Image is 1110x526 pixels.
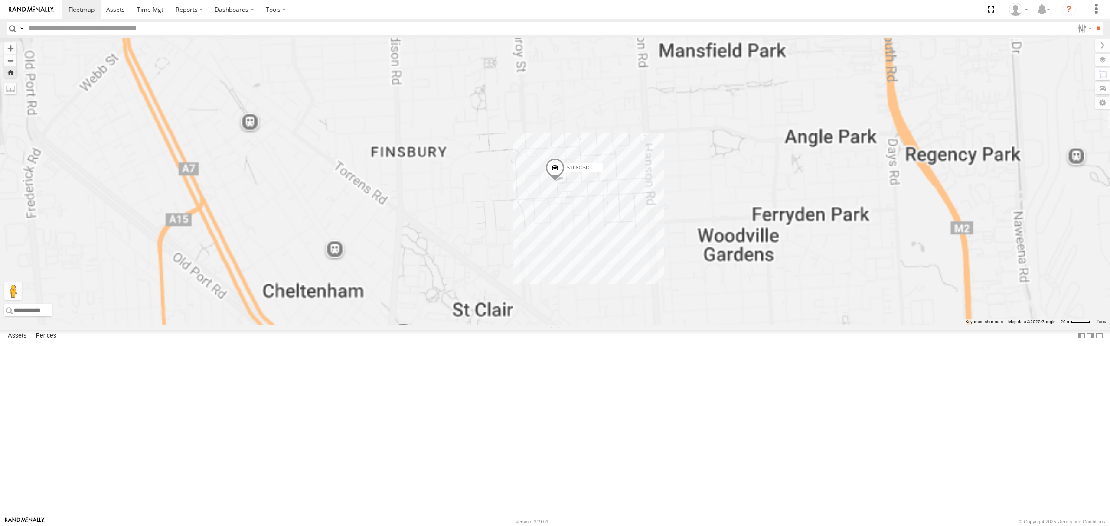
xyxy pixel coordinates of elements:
[5,517,45,526] a: Visit our Website
[4,282,22,300] button: Drag Pegman onto the map to open Street View
[1061,319,1071,324] span: 20 m
[4,54,16,66] button: Zoom out
[1074,22,1093,35] label: Search Filter Options
[966,319,1003,325] button: Keyboard shortcuts
[18,22,25,35] label: Search Query
[566,165,639,171] span: S168CSD - Fridge It Spaceship
[1059,519,1105,524] a: Terms and Conditions
[1008,319,1055,324] span: Map data ©2025 Google
[3,330,31,342] label: Assets
[1095,330,1103,342] label: Hide Summary Table
[4,66,16,78] button: Zoom Home
[1095,97,1110,109] label: Map Settings
[9,6,54,13] img: rand-logo.svg
[1086,330,1094,342] label: Dock Summary Table to the Right
[1062,3,1076,16] i: ?
[1097,320,1106,324] a: Terms (opens in new tab)
[1019,519,1105,524] div: © Copyright 2025 -
[1058,319,1093,325] button: Map Scale: 20 m per 41 pixels
[1006,3,1031,16] div: Peter Lu
[516,519,548,524] div: Version: 309.01
[32,330,61,342] label: Fences
[4,42,16,54] button: Zoom in
[4,82,16,94] label: Measure
[1077,330,1086,342] label: Dock Summary Table to the Left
